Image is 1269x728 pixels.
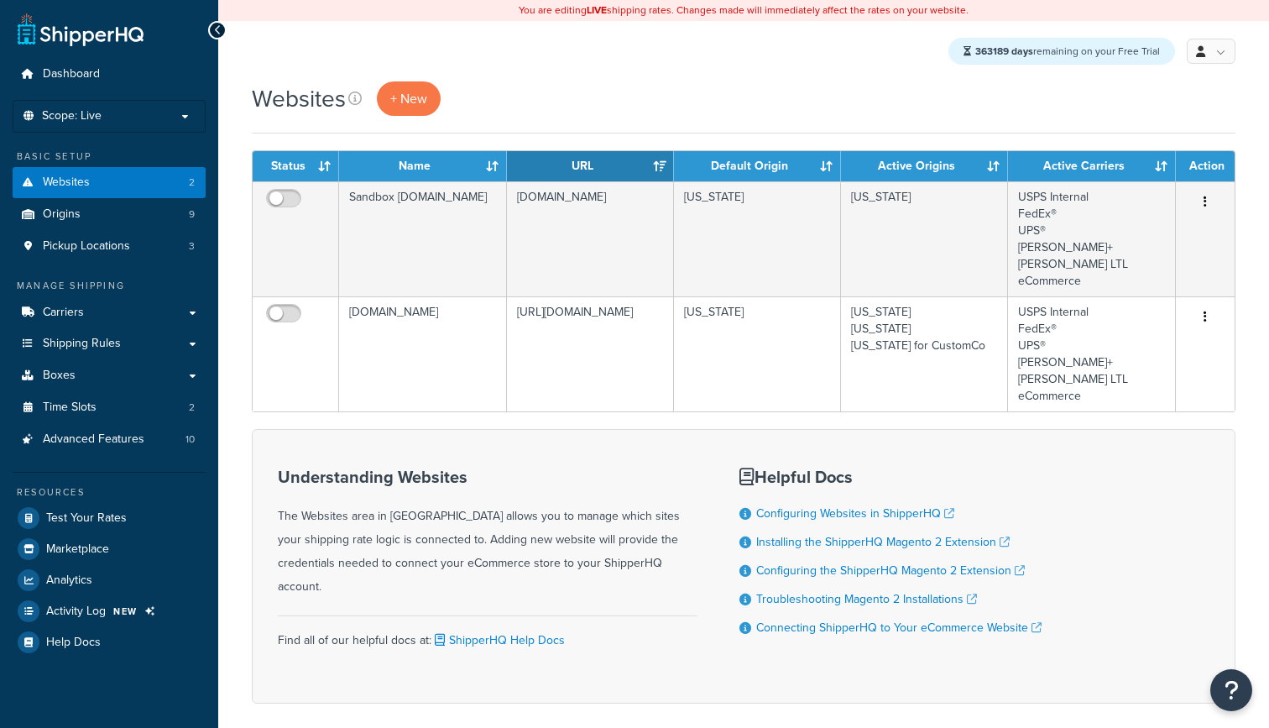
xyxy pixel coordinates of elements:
[390,89,427,108] span: + New
[13,199,206,230] a: Origins 9
[1008,151,1175,181] th: Active Carriers: activate to sort column ascending
[13,59,206,90] a: Dashboard
[43,239,130,254] span: Pickup Locations
[189,207,195,222] span: 9
[278,468,697,486] h3: Understanding Websites
[18,13,144,46] a: ShipperHQ Home
[948,38,1175,65] div: remaining on your Free Trial
[507,296,674,411] td: [URL][DOMAIN_NAME]
[756,533,1010,551] a: Installing the ShipperHQ Magento 2 Extension
[43,369,76,383] span: Boxes
[339,296,506,411] td: [DOMAIN_NAME]
[756,505,954,522] a: Configuring Websites in ShipperHQ
[42,109,102,123] span: Scope: Live
[756,590,977,608] a: Troubleshooting Magento 2 Installations
[756,619,1042,636] a: Connecting ShipperHQ to Your eCommerce Website
[46,636,101,650] span: Help Docs
[253,151,339,181] th: Status: activate to sort column ascending
[507,151,674,181] th: URL: activate to sort column ascending
[1210,669,1252,711] button: Open Resource Center
[507,181,674,296] td: [DOMAIN_NAME]
[43,175,90,190] span: Websites
[739,468,1042,486] h3: Helpful Docs
[13,534,206,564] a: Marketplace
[43,337,121,351] span: Shipping Rules
[841,181,1008,296] td: [US_STATE]
[13,596,206,626] li: Activity Log
[43,207,81,222] span: Origins
[1008,181,1175,296] td: USPS Internal FedEx® UPS® [PERSON_NAME]+[PERSON_NAME] LTL eCommerce
[975,44,1033,59] strong: 363189 days
[674,151,841,181] th: Default Origin: activate to sort column ascending
[43,67,100,81] span: Dashboard
[13,392,206,423] a: Time Slots 2
[46,573,92,588] span: Analytics
[46,542,109,557] span: Marketplace
[13,167,206,198] li: Websites
[431,631,565,649] a: ShipperHQ Help Docs
[13,424,206,455] li: Advanced Features
[756,562,1025,579] a: Configuring the ShipperHQ Magento 2 Extension
[339,151,506,181] th: Name: activate to sort column ascending
[1176,151,1235,181] th: Action
[252,82,346,115] h1: Websites
[13,596,206,626] a: Activity Log NEW
[278,468,697,599] div: The Websites area in [GEOGRAPHIC_DATA] allows you to manage which sites your shipping rate logic ...
[113,605,138,618] span: NEW
[189,175,195,190] span: 2
[13,328,206,359] a: Shipping Rules
[13,199,206,230] li: Origins
[841,151,1008,181] th: Active Origins: activate to sort column ascending
[13,167,206,198] a: Websites 2
[13,231,206,262] a: Pickup Locations 3
[13,279,206,293] div: Manage Shipping
[189,401,195,415] span: 2
[587,3,607,18] b: LIVE
[13,297,206,328] a: Carriers
[377,81,441,116] a: + New
[13,503,206,533] a: Test Your Rates
[674,296,841,411] td: [US_STATE]
[339,181,506,296] td: Sandbox [DOMAIN_NAME]
[43,401,97,415] span: Time Slots
[185,432,195,447] span: 10
[13,565,206,595] a: Analytics
[13,485,206,500] div: Resources
[13,149,206,164] div: Basic Setup
[13,360,206,391] a: Boxes
[43,306,84,320] span: Carriers
[46,605,106,619] span: Activity Log
[13,231,206,262] li: Pickup Locations
[278,615,697,652] div: Find all of our helpful docs at:
[13,424,206,455] a: Advanced Features 10
[13,392,206,423] li: Time Slots
[43,432,144,447] span: Advanced Features
[13,627,206,657] a: Help Docs
[189,239,195,254] span: 3
[674,181,841,296] td: [US_STATE]
[46,511,127,526] span: Test Your Rates
[841,296,1008,411] td: [US_STATE] [US_STATE] [US_STATE] for CustomCo
[1008,296,1175,411] td: USPS Internal FedEx® UPS® [PERSON_NAME]+[PERSON_NAME] LTL eCommerce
